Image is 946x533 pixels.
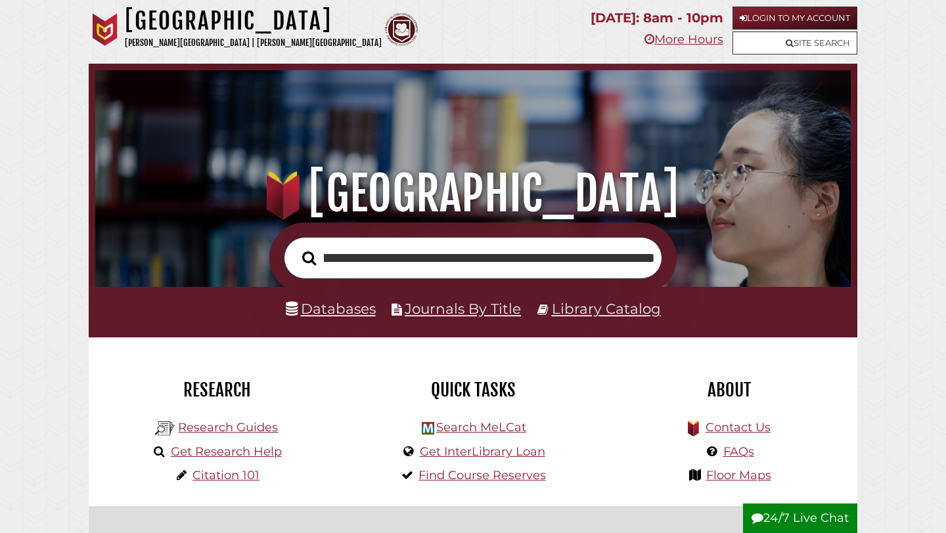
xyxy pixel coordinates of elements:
a: Site Search [732,32,857,54]
button: Search [296,247,323,269]
img: Hekman Library Logo [155,419,175,438]
a: More Hours [644,32,723,47]
a: Get InterLibrary Loan [420,444,545,459]
h2: Quick Tasks [355,379,591,401]
a: Get Research Help [171,444,282,459]
img: Calvin University [89,13,122,46]
h2: About [611,379,847,401]
p: [DATE]: 8am - 10pm [591,7,723,30]
h2: Research [99,379,335,401]
a: Find Course Reserves [418,468,546,482]
p: [PERSON_NAME][GEOGRAPHIC_DATA] | [PERSON_NAME][GEOGRAPHIC_DATA] [125,35,382,51]
a: Citation 101 [192,468,259,482]
a: Journals By Title [405,300,521,317]
a: Search MeLCat [436,420,526,435]
img: Hekman Library Logo [422,422,434,435]
i: Search [302,250,316,265]
h1: [GEOGRAPHIC_DATA] [110,165,837,223]
a: FAQs [723,444,754,459]
a: Contact Us [706,420,771,435]
a: Library Catalog [552,300,661,317]
a: Research Guides [178,420,278,435]
img: Calvin Theological Seminary [385,13,418,46]
a: Databases [286,300,376,317]
a: Login to My Account [732,7,857,30]
h1: [GEOGRAPHIC_DATA] [125,7,382,35]
a: Floor Maps [706,468,771,482]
